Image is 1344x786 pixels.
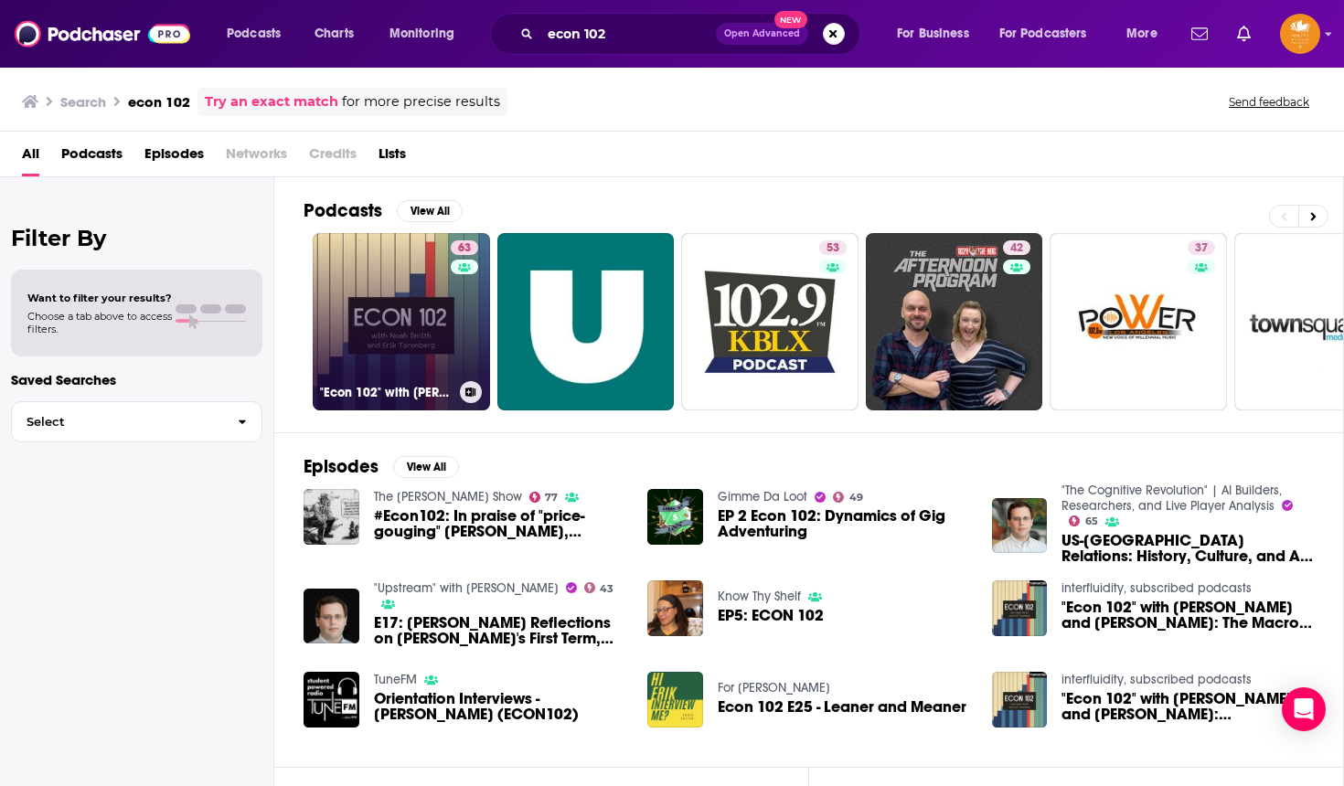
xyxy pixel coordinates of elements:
a: Orientation Interviews - George Chen (ECON102) [374,691,626,722]
a: "The Cognitive Revolution" | AI Builders, Researchers, and Live Player Analysis [1061,483,1282,514]
span: Monitoring [389,21,454,47]
a: 37 [1188,240,1215,255]
a: 53 [819,240,847,255]
span: New [774,11,807,28]
button: open menu [987,19,1114,48]
span: 42 [1010,239,1023,258]
span: #Econ102: In praise of "price-gouging" [PERSON_NAME], [PERSON_NAME] INSTITUTION [374,508,626,539]
span: US-[GEOGRAPHIC_DATA] Relations: History, Culture, and AI Competition, with [PERSON_NAME], from Ec... [1061,533,1314,564]
a: US-China Relations: History, Culture, and AI Competition, with Noah Smith, from Econ 102 [1061,533,1314,564]
span: Podcasts [227,21,281,47]
a: "Upstream" with Erik Torenberg [374,580,559,596]
button: open menu [884,19,992,48]
a: #Econ102: In praise of "price-gouging" John Cochrane, Hoover INSTITUTION [304,489,359,545]
button: Show profile menu [1280,14,1320,54]
span: 43 [600,585,613,593]
a: 43 [584,582,614,593]
span: Credits [309,139,357,176]
img: US-China Relations: History, Culture, and AI Competition, with Noah Smith, from Econ 102 [992,498,1048,554]
img: Econ 102 E25 - Leaner and Meaner [647,672,703,728]
a: EP 2 Econ 102: Dynamics of Gig Adventuring [718,508,970,539]
img: Orientation Interviews - George Chen (ECON102) [304,672,359,728]
span: Charts [315,21,354,47]
a: E17: Noah Smith's Reflections on Biden's First Term, Foreign Policy, and Industrial Policy - Econ... [374,615,626,646]
div: Search podcasts, credits, & more... [507,13,878,55]
span: For Business [897,21,969,47]
a: "Econ 102" with Noah Smith and Erik Torenberg: Europe, Immigration, and Taiwan [1061,691,1314,722]
h3: econ 102 [128,93,190,111]
a: 77 [529,492,559,503]
span: "Econ 102" with [PERSON_NAME] and [PERSON_NAME]: [GEOGRAPHIC_DATA], Immigration, and [GEOGRAPHIC_... [1061,691,1314,722]
span: Select [12,416,223,428]
a: TuneFM [374,672,417,687]
a: #Econ102: In praise of "price-gouging" John Cochrane, Hoover INSTITUTION [374,508,626,539]
a: All [22,139,39,176]
img: "Econ 102" with Noah Smith and Erik Torenberg: Europe, Immigration, and Taiwan [992,672,1048,728]
span: More [1126,21,1157,47]
img: "Econ 102" with Noah Smith and Erik Torenberg: The Macro Episode [992,580,1048,636]
button: open menu [377,19,478,48]
a: 37 [1050,233,1227,410]
span: 37 [1195,239,1208,258]
h3: "Econ 102" with [PERSON_NAME] and [PERSON_NAME] [320,385,453,400]
a: 49 [833,492,863,503]
h2: Podcasts [304,199,382,222]
span: E17: [PERSON_NAME] Reflections on [PERSON_NAME]'s First Term, Foreign Policy, and Industrial Poli... [374,615,626,646]
a: 53 [681,233,859,410]
a: Lists [379,139,406,176]
img: E17: Noah Smith's Reflections on Biden's First Term, Foreign Policy, and Industrial Policy - Econ... [304,589,359,644]
a: 42 [1003,240,1030,255]
p: Saved Searches [11,371,262,388]
span: Logged in as ShreveWilliams [1280,14,1320,54]
span: Want to filter your results? [27,292,172,304]
a: Episodes [144,139,204,176]
span: 53 [827,239,839,258]
span: Orientation Interviews - [PERSON_NAME] (ECON102) [374,691,626,722]
span: Open Advanced [724,29,800,38]
a: 42 [866,233,1043,410]
a: 63"Econ 102" with [PERSON_NAME] and [PERSON_NAME] [313,233,490,410]
a: Show notifications dropdown [1230,18,1258,49]
a: interfluidity, subscribed podcasts [1061,672,1252,687]
button: View All [397,200,463,222]
img: EP5: ECON 102 [647,580,703,636]
button: View All [393,456,459,478]
button: Send feedback [1223,94,1315,110]
a: "Econ 102" with Noah Smith and Erik Torenberg: The Macro Episode [1061,600,1314,631]
h3: Search [60,93,106,111]
a: EpisodesView All [304,455,459,478]
span: 63 [458,239,471,258]
a: 65 [1069,515,1098,526]
a: 63 [451,240,478,255]
button: Open AdvancedNew [716,23,808,45]
button: Select [11,401,262,442]
span: Choose a tab above to access filters. [27,310,172,335]
a: Try an exact match [205,91,338,112]
a: Podcasts [61,139,123,176]
button: open menu [214,19,304,48]
a: Gimme Da Loot [718,489,807,505]
a: PodcastsView All [304,199,463,222]
span: "Econ 102" with [PERSON_NAME] and [PERSON_NAME]: The Macro Episode [1061,600,1314,631]
span: for more precise results [342,91,500,112]
img: EP 2 Econ 102: Dynamics of Gig Adventuring [647,489,703,545]
div: Open Intercom Messenger [1282,687,1326,731]
img: User Profile [1280,14,1320,54]
img: Podchaser - Follow, Share and Rate Podcasts [15,16,190,51]
input: Search podcasts, credits, & more... [540,19,716,48]
a: Charts [303,19,365,48]
a: interfluidity, subscribed podcasts [1061,580,1252,596]
a: Econ 102 E25 - Leaner and Meaner [718,699,966,715]
h2: Filter By [11,225,262,251]
a: For Erik [718,680,830,696]
span: 65 [1085,517,1098,526]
